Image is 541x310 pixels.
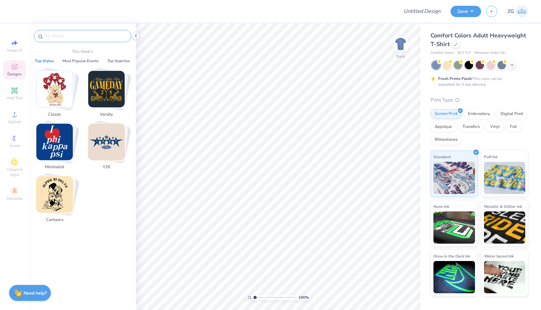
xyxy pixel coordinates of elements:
[484,162,526,194] img: Puff Ink
[44,111,65,118] span: Classic
[10,143,20,148] span: Greek
[44,217,65,223] span: Cartoons
[32,71,81,120] button: Stack Card Button Classic
[32,176,81,226] button: Stack Card Button Cartoons
[8,119,21,124] span: Upload
[33,58,56,64] button: Top Styles
[433,211,475,244] img: Neon Ink
[3,167,26,177] span: Clipart & logos
[508,5,528,18] a: ZG
[431,109,462,119] div: Screen Print
[431,50,454,56] span: Comfort Colors
[433,153,451,160] span: Standard
[438,76,517,87] div: This color can be expedited for 5 day delivery.
[398,5,446,18] input: Untitled Design
[484,253,514,259] span: Water based Ink
[506,122,521,132] div: Foil
[484,203,522,210] span: Metallic & Glitter Ink
[484,261,526,293] img: Water based Ink
[72,49,93,54] p: This Week's
[7,48,22,53] span: Image AI
[84,71,133,120] button: Stack Card Button Varsity
[464,109,494,119] div: Embroidery
[32,123,81,173] button: Stack Card Button Minimalist
[36,71,73,107] img: Classic
[433,253,470,259] span: Glow in the Dark Ink
[7,95,22,101] span: Add Text
[7,196,22,201] span: Decorate
[431,96,528,104] div: Print Type
[394,37,407,50] img: Back
[486,122,504,132] div: Vinyl
[44,164,65,170] span: Minimalist
[396,53,405,59] div: Back
[84,123,133,173] button: Stack Card Button Y2K
[484,153,498,160] span: Puff Ink
[105,58,132,64] button: Top Searches
[438,76,472,81] strong: Fresh Prints Flash:
[36,124,73,160] img: Minimalist
[431,135,462,145] div: Rhinestones
[96,164,117,170] span: Y2K
[433,203,449,210] span: Neon Ink
[96,111,117,118] span: Varsity
[431,32,526,48] span: Comfort Colors Adult Heavyweight T-Shirt
[458,50,471,56] span: # C1717
[474,50,507,56] span: Minimum Order: 24 +
[496,109,527,119] div: Digital Print
[88,71,125,107] img: Varsity
[516,5,528,18] img: Zariyah Gilliam
[431,122,456,132] div: Applique
[61,58,100,64] button: Most Popular Events
[44,33,127,39] input: Try "Alpha"
[24,290,47,296] strong: Need help?
[36,176,73,213] img: Cartoons
[433,162,475,194] img: Standard
[484,211,526,244] img: Metallic & Glitter Ink
[451,6,481,17] button: Save
[508,8,514,15] span: ZG
[433,261,475,293] img: Glow in the Dark Ink
[7,72,22,77] span: Designs
[458,122,484,132] div: Transfers
[299,295,309,300] span: 100 %
[88,124,125,160] img: Y2K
